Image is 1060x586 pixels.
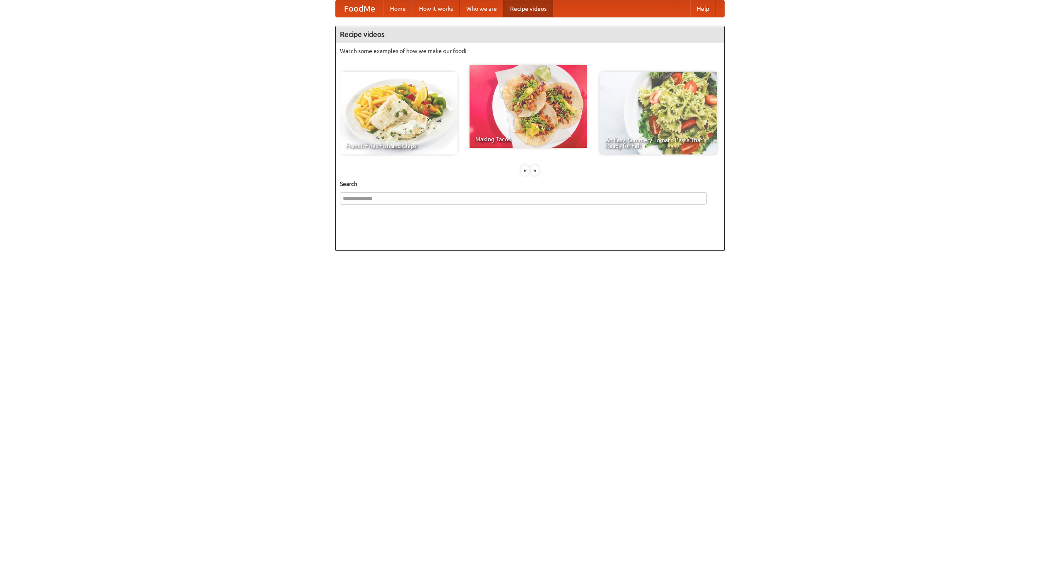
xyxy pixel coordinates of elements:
[340,180,720,188] h5: Search
[383,0,412,17] a: Home
[340,47,720,55] p: Watch some examples of how we make our food!
[460,0,503,17] a: Who we are
[521,165,529,176] div: «
[412,0,460,17] a: How it works
[605,137,711,149] span: An Easy, Summery Tomato Pasta That's Ready for Fall
[475,136,581,142] span: Making Tacos
[340,72,458,154] a: French Fries Fish and Chips
[690,0,716,17] a: Help
[503,0,553,17] a: Recipe videos
[346,143,452,149] span: French Fries Fish and Chips
[470,65,587,148] a: Making Tacos
[600,72,717,154] a: An Easy, Summery Tomato Pasta That's Ready for Fall
[336,26,724,43] h4: Recipe videos
[531,165,539,176] div: »
[336,0,383,17] a: FoodMe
